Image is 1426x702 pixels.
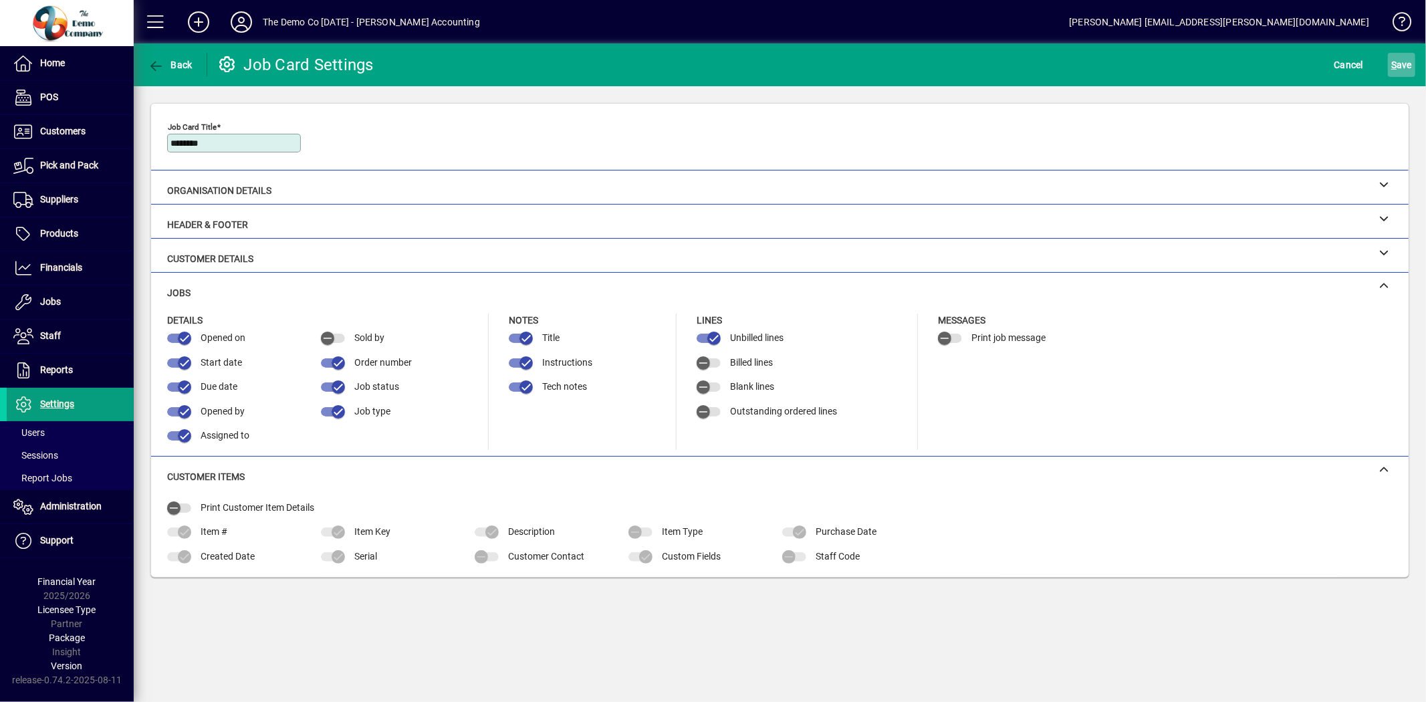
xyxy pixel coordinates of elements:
[971,332,1046,343] span: Print job message
[509,315,538,326] span: Notes
[13,450,58,461] span: Sessions
[7,444,134,467] a: Sessions
[40,364,73,375] span: Reports
[508,551,584,562] span: Customer Contact
[148,60,193,70] span: Back
[13,427,45,438] span: Users
[201,381,237,392] span: Due date
[508,526,555,537] span: Description
[542,357,592,368] span: Instructions
[220,10,263,34] button: Profile
[134,53,207,77] app-page-header-button: Back
[40,228,78,239] span: Products
[201,551,255,562] span: Created Date
[40,194,78,205] span: Suppliers
[40,262,82,273] span: Financials
[7,467,134,489] a: Report Jobs
[7,81,134,114] a: POS
[40,126,86,136] span: Customers
[40,398,74,409] span: Settings
[542,332,560,343] span: Title
[1331,53,1367,77] button: Cancel
[354,332,384,343] span: Sold by
[167,315,203,326] span: Details
[730,332,784,343] span: Unbilled lines
[816,526,876,537] span: Purchase Date
[40,501,102,511] span: Administration
[217,54,374,76] div: Job Card Settings
[938,315,985,326] span: Messages
[201,526,227,537] span: Item #
[1391,60,1397,70] span: S
[730,381,774,392] span: Blank lines
[38,576,96,587] span: Financial Year
[7,285,134,319] a: Jobs
[354,357,412,368] span: Order number
[1383,3,1409,46] a: Knowledge Base
[662,526,703,537] span: Item Type
[49,632,85,643] span: Package
[7,490,134,523] a: Administration
[144,53,196,77] button: Back
[7,251,134,285] a: Financials
[7,524,134,558] a: Support
[7,320,134,353] a: Staff
[201,357,242,368] span: Start date
[7,149,134,183] a: Pick and Pack
[201,502,314,513] span: Print Customer Item Details
[168,122,217,132] mat-label: Job Card Title
[40,92,58,102] span: POS
[354,526,390,537] span: Item Key
[1391,54,1412,76] span: ave
[7,217,134,251] a: Products
[177,10,220,34] button: Add
[40,296,61,307] span: Jobs
[13,473,72,483] span: Report Jobs
[38,604,96,615] span: Licensee Type
[7,354,134,387] a: Reports
[7,421,134,444] a: Users
[1388,53,1415,77] button: Save
[730,357,773,368] span: Billed lines
[662,551,721,562] span: Custom Fields
[263,11,480,33] div: The Demo Co [DATE] - [PERSON_NAME] Accounting
[697,315,722,326] span: Lines
[7,47,134,80] a: Home
[201,430,249,441] span: Assigned to
[40,330,61,341] span: Staff
[730,406,837,417] span: Outstanding ordered lines
[354,551,377,562] span: Serial
[40,160,98,170] span: Pick and Pack
[201,332,245,343] span: Opened on
[816,551,860,562] span: Staff Code
[542,381,587,392] span: Tech notes
[40,535,74,546] span: Support
[7,183,134,217] a: Suppliers
[1334,54,1364,76] span: Cancel
[7,115,134,148] a: Customers
[1069,11,1369,33] div: [PERSON_NAME] [EMAIL_ADDRESS][PERSON_NAME][DOMAIN_NAME]
[201,406,245,417] span: Opened by
[40,57,65,68] span: Home
[354,406,390,417] span: Job type
[51,661,83,671] span: Version
[354,381,399,392] span: Job status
